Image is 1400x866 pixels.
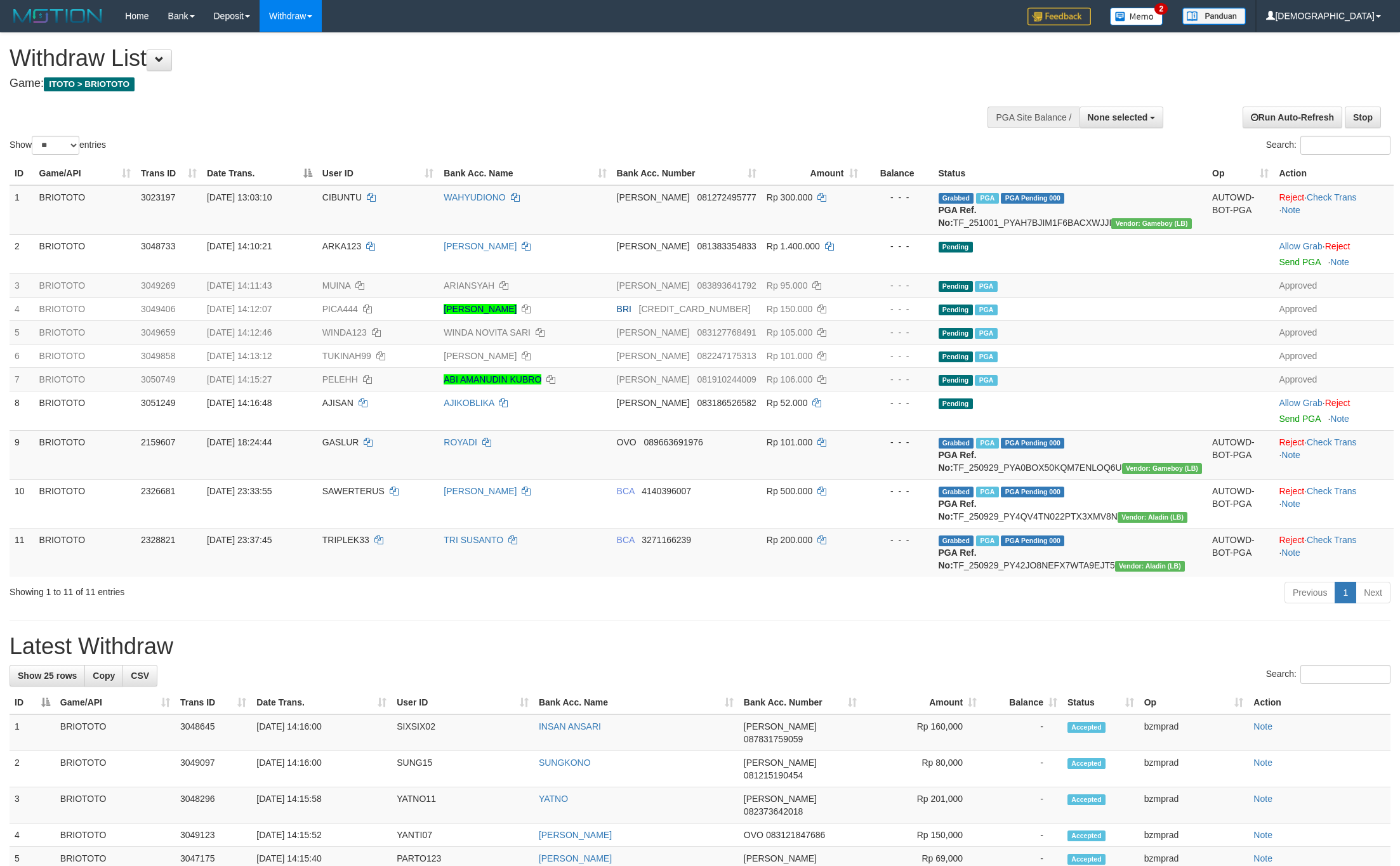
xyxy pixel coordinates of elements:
div: Showing 1 to 11 of 11 entries [10,581,574,598]
td: TF_251001_PYAH7BJIM1F6BACXWJJI [934,185,1208,235]
span: Accepted [1067,854,1106,865]
span: Pending [939,305,973,315]
td: [DATE] 14:15:58 [251,787,392,823]
span: WINDA123 [322,327,367,338]
img: MOTION_logo.png [10,6,106,25]
th: Status [934,162,1208,185]
td: Rp 201,000 [862,787,982,823]
td: BRIOTOTO [34,391,136,430]
span: Marked by bzmprad [975,375,997,386]
a: SUNGKONO [539,758,591,768]
td: - [982,714,1062,751]
a: Reject [1279,437,1304,447]
span: [PERSON_NAME] [617,374,690,384]
a: Next [1356,582,1390,603]
span: Vendor URL: https://dashboard.q2checkout.com/secure [1122,463,1202,474]
div: - - - [868,436,928,449]
a: Send PGA [1279,257,1320,267]
span: Vendor URL: https://dashboard.q2checkout.com/secure [1115,561,1185,572]
span: Pending [939,281,973,292]
span: Copy 081910244009 to clipboard [697,374,756,384]
td: 2 [10,751,55,787]
span: Marked by bzmstev [976,487,998,497]
span: [DATE] 14:12:07 [207,304,272,314]
td: 4 [10,297,34,320]
a: Note [1253,853,1272,863]
span: BCA [617,486,635,496]
span: CSV [131,671,149,681]
th: Action [1248,691,1390,714]
b: PGA Ref. No: [939,450,977,473]
span: PGA Pending [1001,487,1064,497]
span: Copy 3271166239 to clipboard [642,535,691,545]
span: [DATE] 14:10:21 [207,241,272,251]
th: Action [1274,162,1394,185]
td: Rp 150,000 [862,823,982,847]
a: [PERSON_NAME] [444,304,517,314]
span: Marked by bzmprad [975,328,997,339]
span: Copy 4140396007 to clipboard [642,486,691,496]
span: Copy 081272495777 to clipboard [697,192,756,202]
span: AJISAN [322,398,353,408]
a: WINDA NOVITA SARI [444,327,531,338]
h1: Withdraw List [10,46,921,71]
td: YANTI07 [392,823,534,847]
span: [DATE] 14:15:27 [207,374,272,384]
span: Copy 504201025628533 to clipboard [639,304,751,314]
td: 6 [10,344,34,367]
div: - - - [868,279,928,292]
span: MUINA [322,280,350,291]
h4: Game: [10,77,921,90]
td: BRIOTOTO [55,823,175,847]
td: AUTOWD-BOT-PGA [1207,185,1274,235]
a: Note [1281,499,1300,509]
span: Rp 101.000 [767,437,812,447]
a: TRI SUSANTO [444,535,503,545]
span: Rp 52.000 [767,398,808,408]
a: AJIKOBLIKA [444,398,494,408]
span: Copy 087831759059 to clipboard [744,734,803,744]
span: Pending [939,351,973,362]
span: 3048733 [141,241,176,251]
a: Check Trans [1307,192,1357,202]
span: Rp 106.000 [767,374,812,384]
span: Vendor URL: https://dashboard.q2checkout.com/secure [1111,218,1191,229]
span: Copy 082247175313 to clipboard [697,351,756,361]
span: CIBUNTU [322,192,362,202]
a: Reject [1279,486,1304,496]
td: SUNG15 [392,751,534,787]
div: - - - [868,534,928,546]
span: GASLUR [322,437,359,447]
img: Feedback.jpg [1027,8,1091,25]
img: panduan.png [1182,8,1246,25]
span: [PERSON_NAME] [617,241,690,251]
a: [PERSON_NAME] [539,830,612,840]
td: BRIOTOTO [34,297,136,320]
td: bzmprad [1139,751,1249,787]
th: Trans ID: activate to sort column ascending [175,691,251,714]
a: Note [1330,257,1349,267]
a: Check Trans [1307,535,1357,545]
span: Grabbed [939,487,974,497]
td: · · [1274,430,1394,479]
td: 11 [10,528,34,577]
th: Bank Acc. Name: activate to sort column ascending [534,691,739,714]
th: Game/API: activate to sort column ascending [34,162,136,185]
span: Copy 082373642018 to clipboard [744,806,803,817]
td: Approved [1274,344,1394,367]
td: AUTOWD-BOT-PGA [1207,479,1274,528]
td: 5 [10,320,34,344]
td: bzmprad [1139,714,1249,751]
td: Approved [1274,367,1394,391]
td: BRIOTOTO [34,367,136,391]
td: BRIOTOTO [34,479,136,528]
td: 8 [10,391,34,430]
a: Check Trans [1307,437,1357,447]
a: Reject [1279,192,1304,202]
a: INSAN ANSARI [539,721,601,732]
td: 3048645 [175,714,251,751]
td: AUTOWD-BOT-PGA [1207,430,1274,479]
a: Note [1253,758,1272,768]
span: Accepted [1067,794,1106,805]
span: 3051249 [141,398,176,408]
